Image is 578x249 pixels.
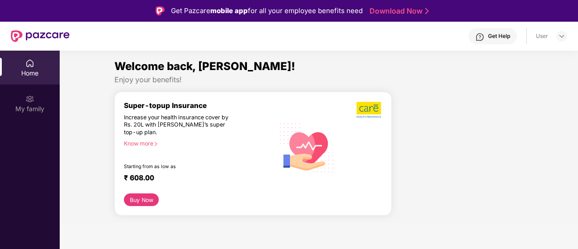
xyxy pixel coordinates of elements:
img: Stroke [425,6,429,16]
div: Enjoy your benefits! [114,75,523,85]
div: User [536,33,548,40]
div: Increase your health insurance cover by Rs. 20L with [PERSON_NAME]’s super top-up plan. [124,114,236,136]
img: New Pazcare Logo [11,30,70,42]
img: Logo [156,6,165,15]
img: svg+xml;base64,PHN2ZyBpZD0iRHJvcGRvd24tMzJ4MzIiIHhtbG5zPSJodHRwOi8vd3d3LnczLm9yZy8yMDAwL3N2ZyIgd2... [558,33,565,40]
span: right [153,141,158,146]
img: svg+xml;base64,PHN2ZyBpZD0iSG9tZSIgeG1sbnM9Imh0dHA6Ly93d3cudzMub3JnLzIwMDAvc3ZnIiB3aWR0aD0iMjAiIG... [25,59,34,68]
img: b5dec4f62d2307b9de63beb79f102df3.png [356,101,382,118]
button: Buy Now [124,193,159,206]
div: Know more [124,140,269,146]
div: ₹ 608.00 [124,174,265,184]
span: Welcome back, [PERSON_NAME]! [114,60,295,73]
img: svg+xml;base64,PHN2ZyB4bWxucz0iaHR0cDovL3d3dy53My5vcmcvMjAwMC9zdmciIHhtbG5zOnhsaW5rPSJodHRwOi8vd3... [275,114,339,180]
div: Get Help [488,33,510,40]
strong: mobile app [210,6,248,15]
div: Super-topup Insurance [124,101,275,110]
a: Download Now [370,6,426,16]
img: svg+xml;base64,PHN2ZyB3aWR0aD0iMjAiIGhlaWdodD0iMjAiIHZpZXdCb3g9IjAgMCAyMCAyMCIgZmlsbD0ibm9uZSIgeG... [25,94,34,103]
div: Starting from as low as [124,164,236,170]
div: Get Pazcare for all your employee benefits need [171,5,363,16]
img: svg+xml;base64,PHN2ZyBpZD0iSGVscC0zMngzMiIgeG1sbnM9Imh0dHA6Ly93d3cudzMub3JnLzIwMDAvc3ZnIiB3aWR0aD... [475,33,484,42]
